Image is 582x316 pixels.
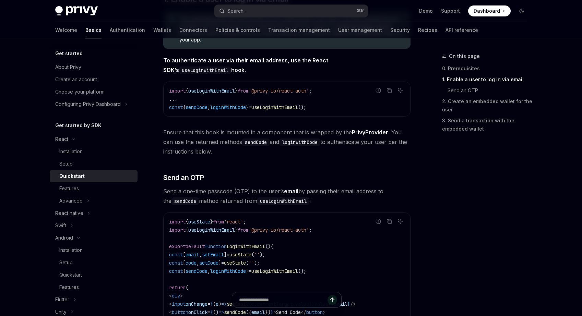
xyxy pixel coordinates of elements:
a: Recipes [418,22,437,38]
span: '@privy-io/react-auth' [249,88,309,94]
div: Quickstart [59,172,85,180]
a: 1. Enable a user to log in via email [442,74,533,85]
button: Advanced [50,195,93,207]
a: Policies & controls [215,22,260,38]
span: useState [229,252,251,258]
button: Search...⌘K [214,5,368,17]
div: Setup [59,258,73,267]
span: import [169,227,186,233]
code: useLoginWithEmail [179,66,231,74]
div: Features [59,184,79,193]
span: const [169,252,183,258]
span: , [207,268,210,274]
span: import [169,219,186,225]
a: Send an OTP [442,85,533,96]
div: React native [55,209,83,217]
span: ); [260,252,265,258]
span: ; [243,219,246,225]
span: ] [224,252,227,258]
span: sendCode [186,268,207,274]
span: } [235,227,238,233]
a: Basics [85,22,102,38]
div: Search... [227,7,247,15]
span: (); [298,268,306,274]
a: Welcome [55,22,77,38]
span: const [169,268,183,274]
span: code [186,260,197,266]
span: '' [249,260,254,266]
a: Quickstart [50,170,138,182]
a: Dashboard [468,5,511,16]
strong: To authenticate a user via their email address, use the React SDK’s hook. [163,57,328,73]
a: User management [338,22,382,38]
span: ] [218,260,221,266]
button: Ask AI [396,86,405,95]
span: 'react' [224,219,243,225]
a: Features [50,182,138,195]
code: loginWithCode [279,138,320,146]
span: const [169,104,183,110]
span: const [169,260,183,266]
a: Authentication [110,22,145,38]
span: } [246,104,249,110]
span: { [186,88,188,94]
span: useState [224,260,246,266]
span: ; [309,227,312,233]
span: import [169,88,186,94]
div: Choose your platform [55,88,105,96]
span: { [186,227,188,233]
span: from [238,227,249,233]
div: Flutter [55,295,69,304]
div: About Privy [55,63,81,71]
span: ( [246,260,249,266]
h5: Get started by SDK [55,121,102,130]
a: Demo [419,8,433,14]
span: useLoginWithEmail [251,104,298,110]
button: Report incorrect code [374,86,383,95]
div: Swift [55,221,66,230]
span: setCode [199,260,218,266]
span: sendCode [186,104,207,110]
a: Wallets [153,22,171,38]
strong: email [284,188,298,195]
span: '@privy-io/react-auth' [249,227,309,233]
code: sendCode [171,197,199,205]
span: useLoginWithEmail [188,227,235,233]
span: default [186,243,205,250]
span: from [213,219,224,225]
img: dark logo [55,6,98,16]
a: Transaction management [268,22,330,38]
span: loginWithCode [210,104,246,110]
span: useState [188,219,210,225]
span: } [210,219,213,225]
span: setEmail [202,252,224,258]
span: ... [169,96,177,102]
div: Installation [59,147,83,156]
a: Setup [50,256,138,269]
button: Copy the contents from the code block [385,86,394,95]
button: Flutter [50,293,80,306]
span: ⌘ K [357,8,364,14]
span: ( [251,252,254,258]
span: ( [186,284,188,291]
span: Send an OTP [163,173,204,182]
span: email [186,252,199,258]
span: = [227,252,229,258]
span: { [183,268,186,274]
button: React [50,133,79,145]
span: , [197,260,199,266]
button: Configuring Privy Dashboard [50,98,131,110]
button: Swift [50,219,76,232]
span: On this page [449,52,480,60]
div: Android [55,234,73,242]
button: Report incorrect code [374,217,383,226]
a: Security [390,22,410,38]
a: Create an account [50,73,138,86]
a: 2. Create an embedded wallet for the user [442,96,533,115]
span: ; [309,88,312,94]
a: Setup [50,158,138,170]
button: Ask AI [396,217,405,226]
span: return [169,284,186,291]
div: Installation [59,246,83,254]
a: API reference [446,22,478,38]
